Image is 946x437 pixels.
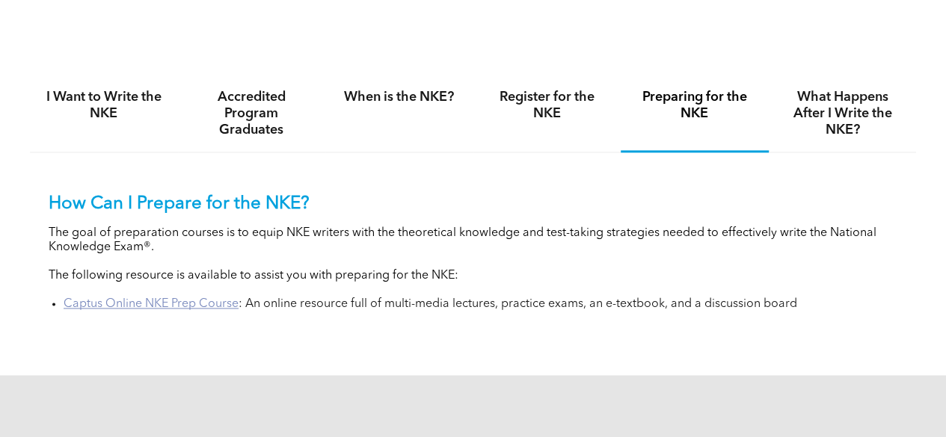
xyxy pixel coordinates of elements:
h4: I Want to Write the NKE [43,89,165,122]
a: Captus Online NKE Prep Course [64,298,239,310]
p: How Can I Prepare for the NKE? [49,193,897,215]
p: The following resource is available to assist you with preparing for the NKE: [49,269,897,283]
li: : An online resource full of multi-media lectures, practice exams, an e-textbook, and a discussio... [64,297,897,312]
h4: Register for the NKE [487,89,608,122]
h4: When is the NKE? [339,89,460,105]
h4: Accredited Program Graduates [191,89,313,138]
h4: What Happens After I Write the NKE? [782,89,903,138]
p: The goal of preparation courses is to equip NKE writers with the theoretical knowledge and test-t... [49,226,897,255]
h4: Preparing for the NKE [634,89,755,122]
